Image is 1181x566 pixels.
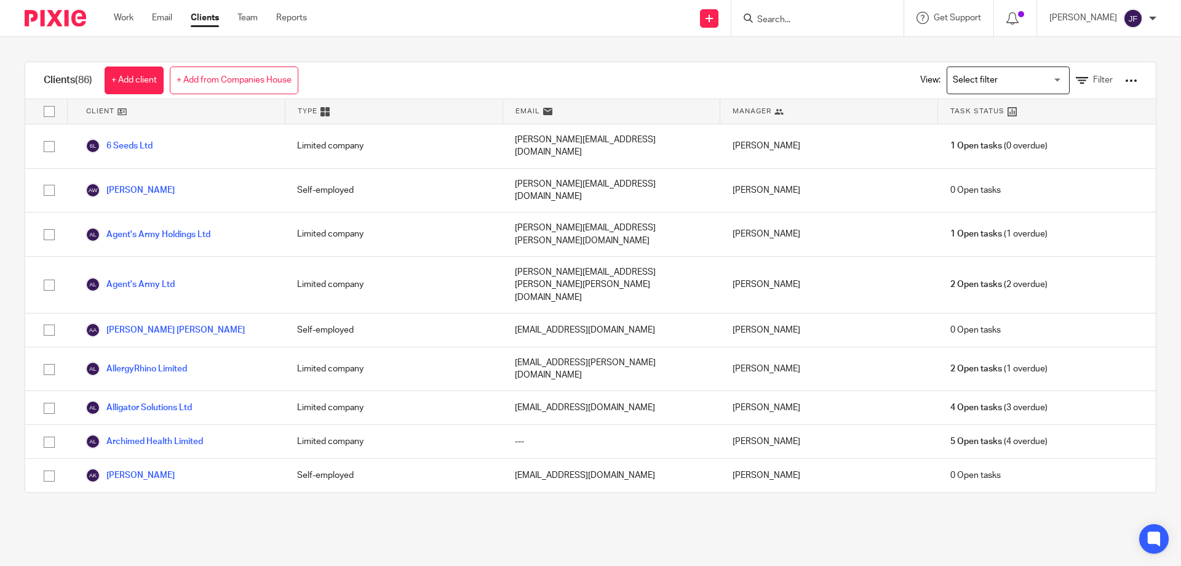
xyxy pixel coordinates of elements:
input: Search [756,15,867,26]
img: svg%3E [85,277,100,292]
span: (0 overdue) [950,140,1048,152]
div: [EMAIL_ADDRESS][DOMAIN_NAME] [503,313,720,347]
a: 6 Seeds Ltd [85,139,153,153]
div: --- [503,425,720,458]
img: svg%3E [85,468,100,483]
input: Search for option [948,70,1062,91]
a: [PERSON_NAME] [85,468,175,483]
span: Filter [1093,76,1113,84]
div: [PERSON_NAME][EMAIL_ADDRESS][DOMAIN_NAME] [503,169,720,212]
div: [PERSON_NAME] [720,212,938,256]
img: Pixie [25,10,86,26]
a: Email [152,12,172,24]
div: Limited company [285,124,503,168]
div: [PERSON_NAME] [720,425,938,458]
a: Agent's Army Holdings Ltd [85,227,210,242]
div: [PERSON_NAME] [720,257,938,313]
a: [PERSON_NAME] [85,183,175,198]
a: Reports [276,12,307,24]
input: Select all [38,100,61,123]
a: Clients [191,12,219,24]
div: [PERSON_NAME] [720,124,938,168]
span: (3 overdue) [950,402,1048,414]
div: View: [902,62,1137,99]
div: [EMAIL_ADDRESS][PERSON_NAME][DOMAIN_NAME] [503,347,720,391]
span: 0 Open tasks [950,469,1001,482]
span: 0 Open tasks [950,324,1001,336]
div: [PERSON_NAME] [720,391,938,424]
span: Task Status [950,106,1004,116]
a: Team [237,12,258,24]
div: Self-employed [285,313,503,347]
div: Self-employed [285,459,503,492]
span: (1 overdue) [950,363,1048,375]
div: Self-employed [285,169,503,212]
div: Limited company [285,257,503,313]
span: 1 Open tasks [950,140,1002,152]
div: [EMAIL_ADDRESS][DOMAIN_NAME] [503,459,720,492]
div: [PERSON_NAME] [720,313,938,347]
span: 5 Open tasks [950,435,1002,448]
a: Agent's Army Ltd [85,277,175,292]
span: Manager [733,106,771,116]
img: svg%3E [85,362,100,376]
img: svg%3E [1123,9,1143,28]
a: Work [114,12,133,24]
div: Limited company [285,425,503,458]
div: [PERSON_NAME][EMAIL_ADDRESS][PERSON_NAME][PERSON_NAME][DOMAIN_NAME] [503,257,720,313]
span: Email [515,106,540,116]
a: Alligator Solutions Ltd [85,400,192,415]
span: (4 overdue) [950,435,1048,448]
img: svg%3E [85,400,100,415]
a: [PERSON_NAME] [PERSON_NAME] [85,323,245,338]
div: Search for option [947,67,1070,94]
a: + Add from Companies House [170,67,298,94]
div: [PERSON_NAME] [720,459,938,492]
div: [EMAIL_ADDRESS][DOMAIN_NAME] [503,391,720,424]
span: 2 Open tasks [950,278,1002,291]
a: Archimed Health Limited [85,434,203,449]
div: [PERSON_NAME] [720,169,938,212]
h1: Clients [44,74,92,87]
div: [PERSON_NAME][EMAIL_ADDRESS][PERSON_NAME][DOMAIN_NAME] [503,212,720,256]
span: (86) [75,75,92,85]
span: Type [298,106,317,116]
a: AllergyRhino Limited [85,362,187,376]
img: svg%3E [85,323,100,338]
a: + Add client [105,67,164,94]
div: [PERSON_NAME] [720,347,938,391]
span: Get Support [934,14,981,22]
div: Limited company [285,391,503,424]
span: 4 Open tasks [950,402,1002,414]
span: 1 Open tasks [950,228,1002,240]
span: Client [86,106,114,116]
div: [PERSON_NAME][EMAIL_ADDRESS][DOMAIN_NAME] [503,124,720,168]
img: svg%3E [85,139,100,153]
img: svg%3E [85,434,100,449]
img: svg%3E [85,183,100,198]
span: 2 Open tasks [950,363,1002,375]
img: svg%3E [85,227,100,242]
span: (2 overdue) [950,278,1048,291]
p: [PERSON_NAME] [1049,12,1117,24]
span: 0 Open tasks [950,184,1001,196]
div: Limited company [285,212,503,256]
span: (1 overdue) [950,228,1048,240]
div: Limited company [285,347,503,391]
